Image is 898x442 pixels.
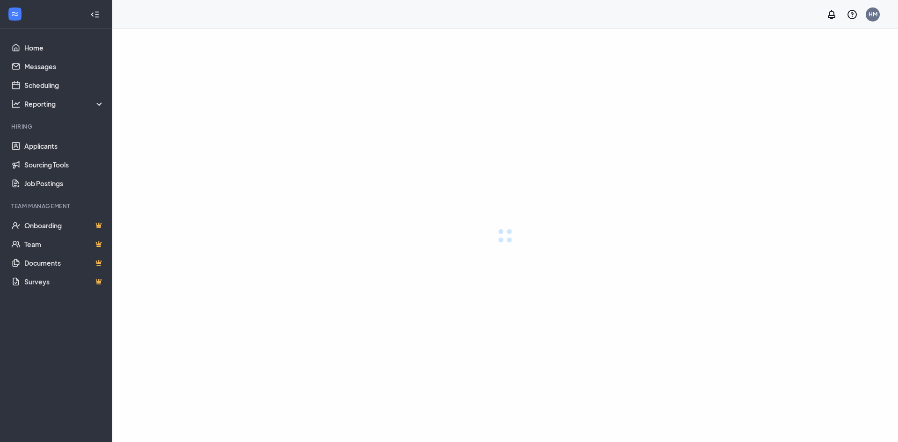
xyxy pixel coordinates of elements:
[24,57,104,76] a: Messages
[24,272,104,291] a: SurveysCrown
[24,38,104,57] a: Home
[11,123,102,130] div: Hiring
[24,76,104,94] a: Scheduling
[24,137,104,155] a: Applicants
[24,155,104,174] a: Sourcing Tools
[24,216,104,235] a: OnboardingCrown
[24,235,104,254] a: TeamCrown
[90,10,100,19] svg: Collapse
[11,202,102,210] div: Team Management
[869,10,877,18] div: HM
[24,174,104,193] a: Job Postings
[11,99,21,109] svg: Analysis
[10,9,20,19] svg: WorkstreamLogo
[24,99,105,109] div: Reporting
[826,9,837,20] svg: Notifications
[847,9,858,20] svg: QuestionInfo
[24,254,104,272] a: DocumentsCrown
